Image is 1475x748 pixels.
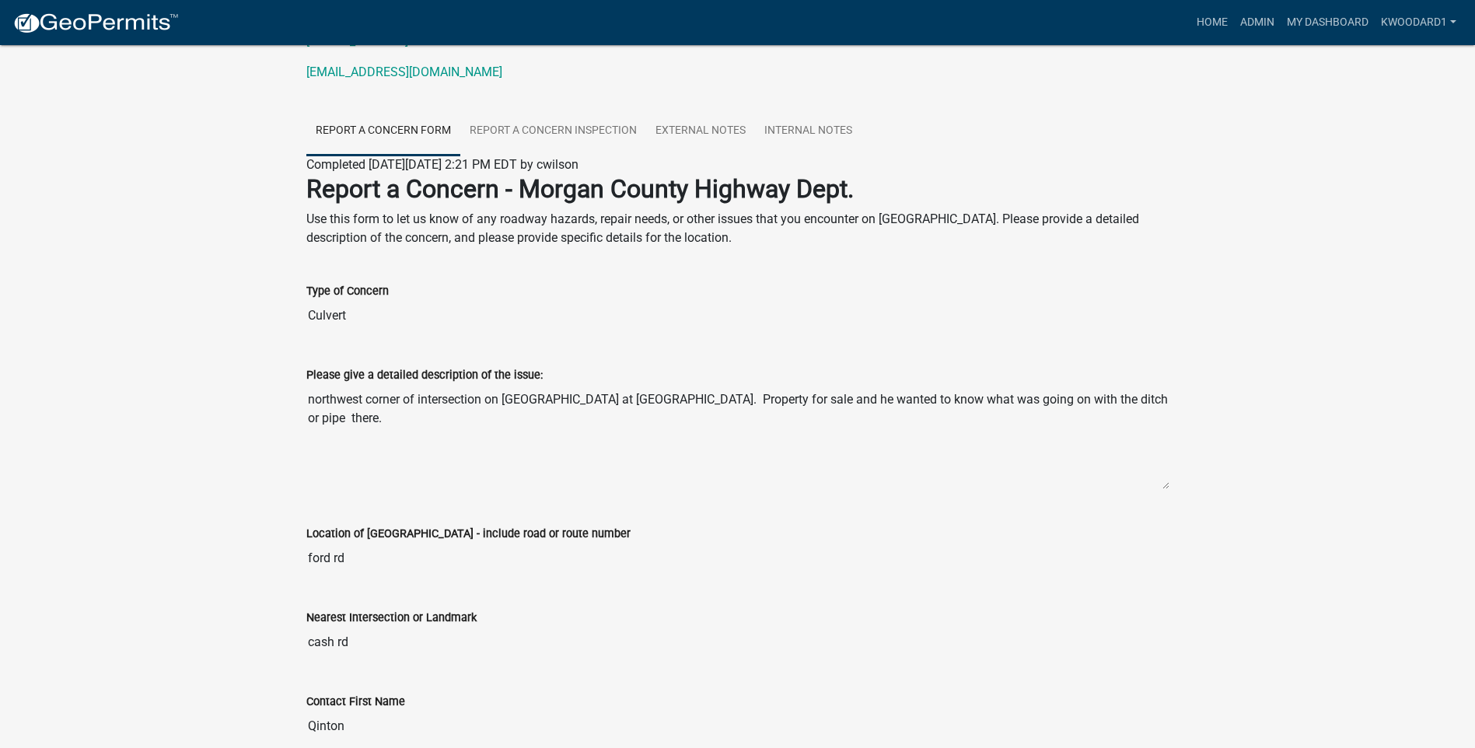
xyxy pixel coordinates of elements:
p: Use this form to let us know of any roadway hazards, repair needs, or other issues that you encou... [306,210,1169,247]
a: Report A Concern Form [306,107,460,156]
a: [EMAIL_ADDRESS][DOMAIN_NAME] [306,65,502,79]
a: Report A Concern Inspection [460,107,646,156]
a: [PHONE_NUMBER] [306,33,408,48]
label: Contact First Name [306,697,405,708]
textarea: northwest corner of intersection on [GEOGRAPHIC_DATA] at [GEOGRAPHIC_DATA]. Property for sale and... [306,384,1169,490]
a: kwoodard1 [1375,8,1463,37]
a: Admin [1234,8,1281,37]
a: My Dashboard [1281,8,1375,37]
strong: Report a Concern - Morgan County Highway Dept. [306,174,854,204]
label: Location of [GEOGRAPHIC_DATA] - include road or route number [306,529,631,540]
a: External Notes [646,107,755,156]
a: Home [1190,8,1234,37]
span: Completed [DATE][DATE] 2:21 PM EDT by cwilson [306,157,578,172]
label: Nearest Intersection or Landmark [306,613,477,624]
label: Type of Concern [306,286,389,297]
label: Please give a detailed description of the issue: [306,370,543,381]
a: Internal Notes [755,107,862,156]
